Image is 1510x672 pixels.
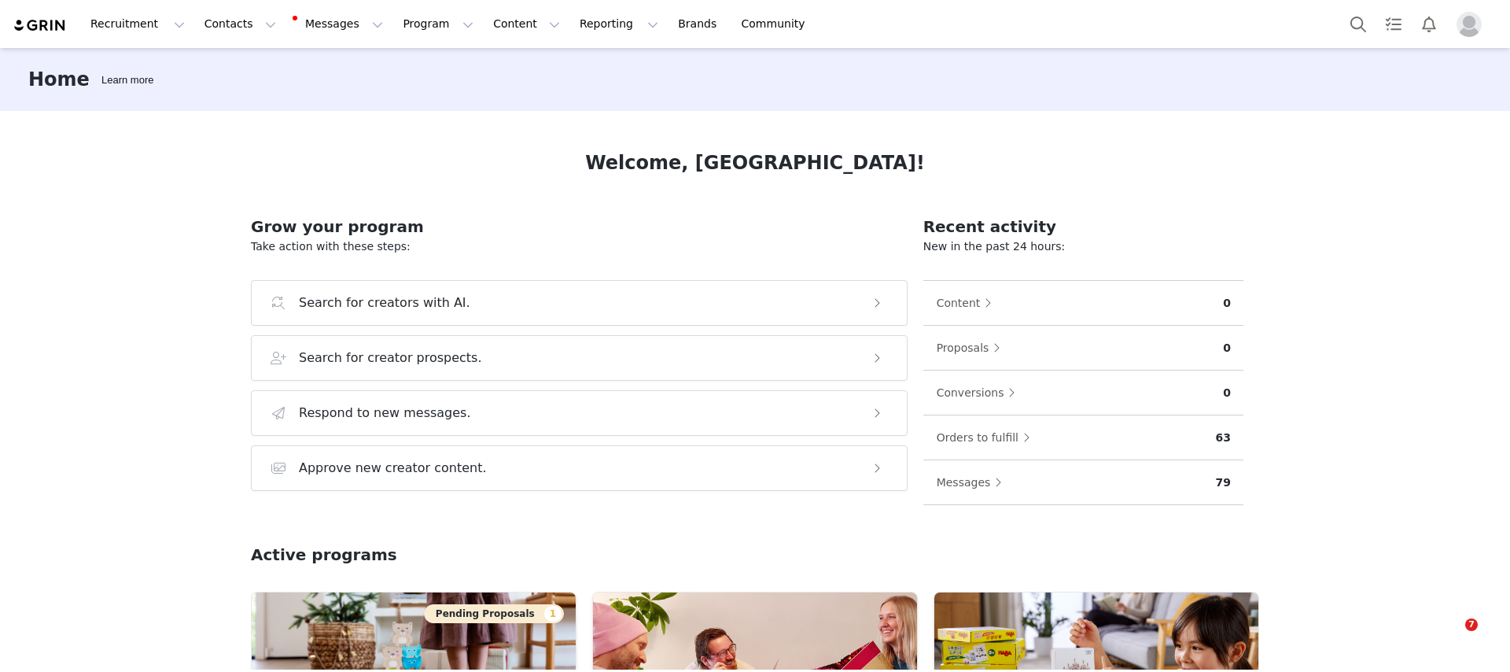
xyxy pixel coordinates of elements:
button: Content [936,290,1000,316]
a: Brands [668,6,731,42]
button: Search for creator prospects. [251,335,908,381]
button: Content [484,6,569,42]
p: 0 [1223,340,1231,356]
button: Search [1341,6,1376,42]
h3: Home [28,65,90,94]
button: Reporting [570,6,668,42]
h2: Recent activity [923,215,1243,238]
a: Tasks [1376,6,1411,42]
button: Proposals [936,335,1009,360]
div: Tooltip anchor [98,72,157,88]
button: Notifications [1412,6,1446,42]
p: 0 [1223,295,1231,312]
button: Pending Proposals1 [424,604,564,623]
h3: Search for creator prospects. [299,349,482,367]
p: 79 [1216,474,1231,491]
p: 63 [1216,430,1231,446]
p: 0 [1223,385,1231,401]
img: placeholder-profile.jpg [1457,12,1482,37]
button: Messages [936,470,1011,495]
h1: Welcome, [GEOGRAPHIC_DATA]! [585,149,925,177]
h3: Search for creators with AI. [299,294,470,312]
button: Contacts [195,6,285,42]
button: Search for creators with AI. [251,280,908,326]
h3: Approve new creator content. [299,459,487,478]
button: Respond to new messages. [251,390,908,436]
span: 7 [1465,618,1478,631]
img: grin logo [13,18,68,33]
button: Recruitment [81,6,194,42]
button: Approve new creator content. [251,445,908,491]
h2: Grow your program [251,215,908,238]
p: New in the past 24 hours: [923,238,1243,255]
h2: Active programs [251,543,397,567]
iframe: Intercom live chat [1433,618,1471,656]
button: Conversions [936,380,1024,405]
button: Program [393,6,483,42]
button: Orders to fulfill [936,425,1038,450]
a: Community [732,6,822,42]
h3: Respond to new messages. [299,404,471,423]
button: Messages [286,6,392,42]
button: Profile [1447,12,1497,37]
p: Take action with these steps: [251,238,908,255]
